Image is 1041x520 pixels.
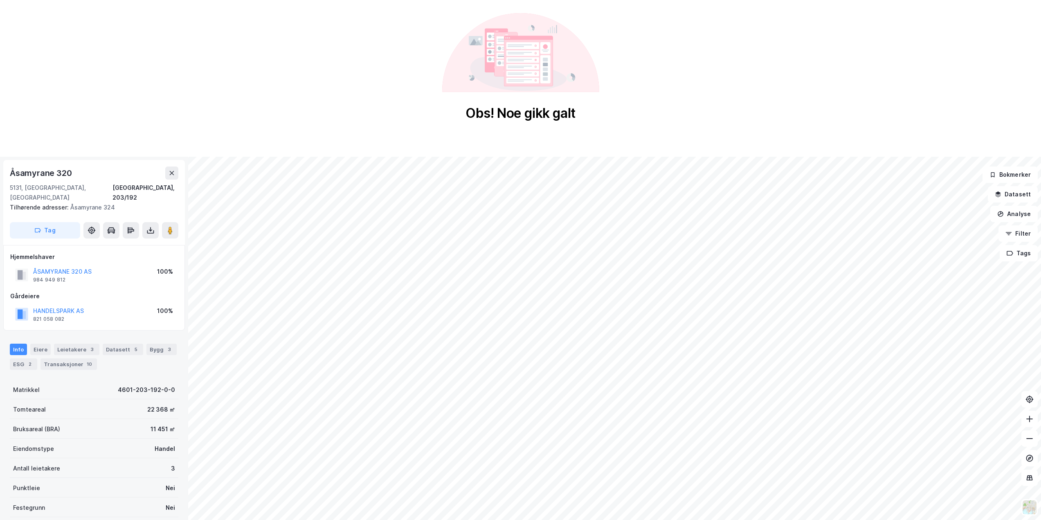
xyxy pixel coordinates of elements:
div: Gårdeiere [10,291,178,301]
div: Datasett [103,344,143,355]
div: Tomteareal [13,405,46,414]
div: Nei [166,503,175,513]
div: Eiere [30,344,51,355]
div: Åsamyrane 324 [10,203,172,212]
div: Matrikkel [13,385,40,395]
div: Antall leietakere [13,464,60,473]
div: Hjemmelshaver [10,252,178,262]
button: Tags [1000,245,1038,261]
div: ESG [10,358,37,370]
div: Info [10,344,27,355]
div: Leietakere [54,344,99,355]
button: Datasett [988,186,1038,203]
div: 2 [26,360,34,368]
div: 5131, [GEOGRAPHIC_DATA], [GEOGRAPHIC_DATA] [10,183,112,203]
div: Bygg [146,344,177,355]
div: 100% [157,267,173,277]
div: 821 058 082 [33,316,64,322]
div: 3 [88,345,96,353]
div: 10 [85,360,94,368]
div: Handel [155,444,175,454]
button: Bokmerker [983,167,1038,183]
div: Punktleie [13,483,40,493]
iframe: Chat Widget [1000,481,1041,520]
div: Obs! Noe gikk galt [465,105,576,122]
div: Åsamyrane 320 [10,167,73,180]
div: 984 949 812 [33,277,65,283]
div: 11 451 ㎡ [151,424,175,434]
button: Filter [998,225,1038,242]
div: Bruksareal (BRA) [13,424,60,434]
div: Nei [166,483,175,493]
div: 3 [165,345,173,353]
div: 4601-203-192-0-0 [118,385,175,395]
span: Tilhørende adresser: [10,204,70,211]
button: Analyse [990,206,1038,222]
div: [GEOGRAPHIC_DATA], 203/192 [112,183,178,203]
div: Transaksjoner [40,358,97,370]
div: 100% [157,306,173,316]
div: 3 [171,464,175,473]
div: Eiendomstype [13,444,54,454]
button: Tag [10,222,80,239]
div: 5 [132,345,140,353]
div: 22 368 ㎡ [147,405,175,414]
div: Festegrunn [13,503,45,513]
